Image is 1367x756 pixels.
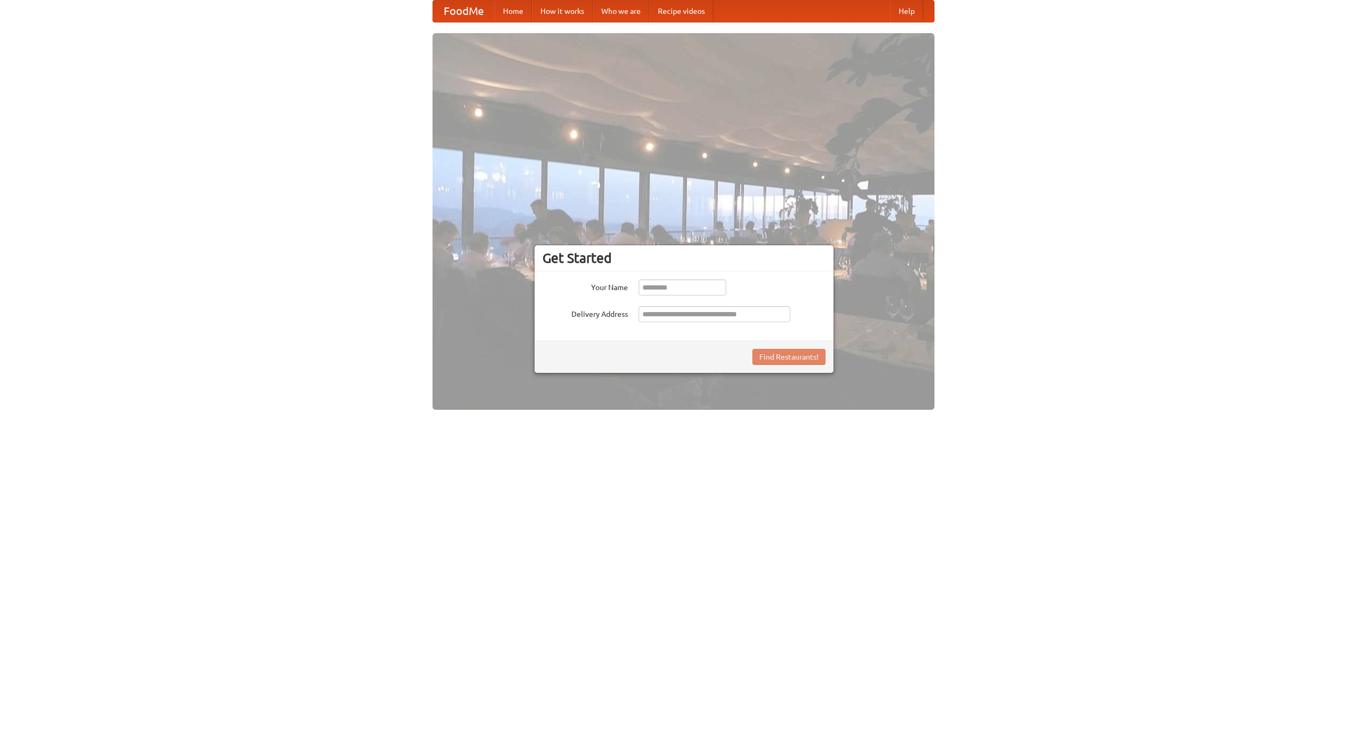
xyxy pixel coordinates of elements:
a: Who we are [593,1,649,22]
button: Find Restaurants! [752,349,826,365]
a: Help [890,1,923,22]
label: Delivery Address [543,306,628,319]
a: Recipe videos [649,1,713,22]
a: FoodMe [433,1,494,22]
label: Your Name [543,279,628,293]
a: How it works [532,1,593,22]
a: Home [494,1,532,22]
h3: Get Started [543,250,826,266]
